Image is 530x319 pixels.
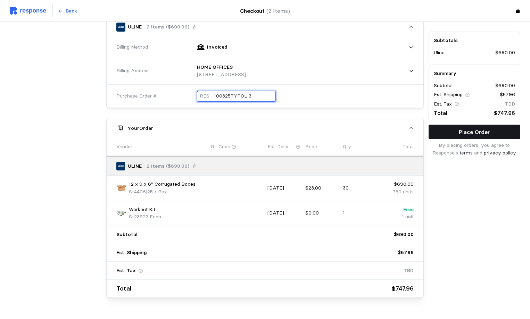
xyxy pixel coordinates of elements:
[148,213,161,220] span: | Each
[266,8,290,14] span: (2 Items)
[54,5,81,18] button: Back
[197,71,246,78] p: [STREET_ADDRESS]
[305,209,338,217] p: $0.00
[305,143,317,151] p: Price
[434,91,463,99] p: Est. Shipping
[434,70,515,77] h5: Summary
[116,67,150,75] span: Billing Address
[381,213,414,221] p: 1 unit
[211,143,230,151] p: GL Code
[116,231,138,238] p: Subtotal
[495,49,515,57] p: $690.00
[207,43,227,51] p: Invoiced
[197,64,233,71] p: HOME OFFICES
[10,7,46,15] img: svg%3e
[267,184,300,192] p: [DATE]
[240,7,290,15] h4: Checkout
[429,142,520,157] p: By placing orders, you agree to Response's and
[127,125,153,132] h5: Your Order
[116,92,157,100] span: Purchase Order #
[404,267,414,275] p: TBD
[267,143,294,151] p: Est. Delivery
[381,206,414,213] p: Free
[144,162,189,170] p: · 2 Items ($690.00)
[116,43,148,51] span: Billing Method
[128,23,142,31] p: ULINE
[116,267,136,275] p: Est. Tax
[394,231,414,238] p: $690.00
[305,184,338,192] p: $23.00
[129,188,146,195] span: S-4406
[343,143,351,151] p: Qty
[505,100,515,108] p: TBD
[116,249,147,257] p: Est. Shipping
[381,181,414,188] p: $690.00
[200,92,212,100] p: RES-
[146,188,167,195] span: | 25 / Box
[484,150,516,156] a: privacy policy
[214,91,273,101] input: e.g. 111
[434,100,452,108] p: Est. Tax
[429,125,520,139] button: Place Order
[381,188,414,196] p: 750 units
[434,82,453,90] p: Subtotal
[459,128,490,136] p: Place Order
[500,91,515,99] p: $57.96
[343,184,376,192] p: 30
[128,162,142,170] p: ULINE
[144,23,189,31] p: · 2 Items ($690.00)
[267,209,300,217] p: [DATE]
[434,109,447,117] p: Total
[107,17,423,37] button: ULINE· 2 Items ($690.00)
[116,183,126,193] img: S-4406
[129,206,155,213] p: Workout Kit
[129,181,196,188] p: 12 x 9 x 6" Corrugated Boxes
[116,143,132,151] p: Vendor
[116,284,131,294] p: Total
[494,109,515,117] p: $747.96
[107,118,423,138] button: YourOrder
[403,143,414,151] p: Total
[495,82,515,90] p: $690.00
[107,37,423,108] div: ULINE· 2 Items ($690.00)
[434,37,515,44] h5: Subtotals
[116,208,126,218] img: S-23922
[343,209,376,217] p: 1
[398,249,414,257] p: $57.96
[66,7,77,15] p: Back
[129,213,148,220] span: S-23922
[392,284,414,294] p: $747.96
[107,138,423,297] div: YourOrder
[459,150,473,156] a: terms
[434,49,445,57] p: Uline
